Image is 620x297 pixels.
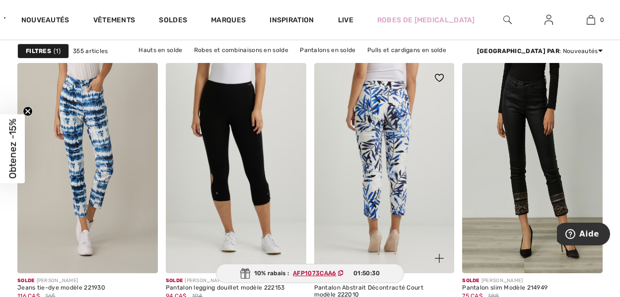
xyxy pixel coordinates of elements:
a: Jupes en solde [258,57,312,69]
img: recherche [503,14,512,26]
a: Vestes et blazers en solde [169,57,256,69]
img: Gift.svg [240,268,250,279]
img: Joseph Ribkoff Jeans tie-dye modèle 221930. Blanc/Bleu [17,63,158,273]
a: Hauts en solde [134,44,187,57]
a: Soldes [159,16,187,26]
span: Obtenez -15% [7,119,18,178]
button: Close teaser [23,106,33,116]
iframe: Ouvre un widget dans lequel vous pouvez trouver plus d’informations [557,223,610,247]
strong: Filtres [26,47,51,56]
div: [PERSON_NAME] [166,277,285,285]
span: 01:50:30 [353,269,380,278]
span: 355 articles [73,47,108,56]
a: Pantalon Abstrait Décontracté Court modèle 222010. Vanille/Multi [314,63,455,273]
span: 0 [600,15,604,24]
a: Robes de [MEDICAL_DATA] [377,15,475,25]
span: 1 [54,47,61,56]
a: Marques [211,16,246,26]
span: Solde [166,278,183,284]
a: Vêtements d'extérieur en solde [314,57,416,69]
img: plus_v2.svg [435,254,444,263]
div: Pantalon legging douillet modèle 222153 [166,285,285,292]
a: Se connecter [537,14,561,26]
strong: [GEOGRAPHIC_DATA] par [477,48,559,55]
a: Live [338,15,353,25]
img: heart_black_full.svg [435,74,444,82]
img: Pantalon slim Modèle 214949. Noir [462,63,603,273]
div: Jeans tie-dye modèle 221930 [17,285,105,292]
div: : Nouveautés [477,47,603,56]
a: 0 [570,14,612,26]
div: [PERSON_NAME] [462,277,548,285]
div: Pantalon slim Modèle 214949 [462,285,548,292]
span: Inspiration [270,16,314,26]
ins: AFP1073CAA6 [293,270,336,277]
a: Pantalons en solde [295,44,360,57]
div: [PERSON_NAME] [17,277,105,285]
span: Solde [17,278,35,284]
a: Robes et combinaisons en solde [189,44,293,57]
img: Mon panier [587,14,595,26]
a: Nouveautés [21,16,69,26]
a: Vêtements [93,16,136,26]
img: Joseph Ribkoff Pantalon legging douillet modèle 222153. Noir [166,63,306,273]
span: Solde [462,278,480,284]
a: Pulls et cardigans en solde [362,44,451,57]
div: 10% rabais : [216,264,405,283]
img: Mes infos [545,14,553,26]
img: 1ère Avenue [4,8,5,28]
